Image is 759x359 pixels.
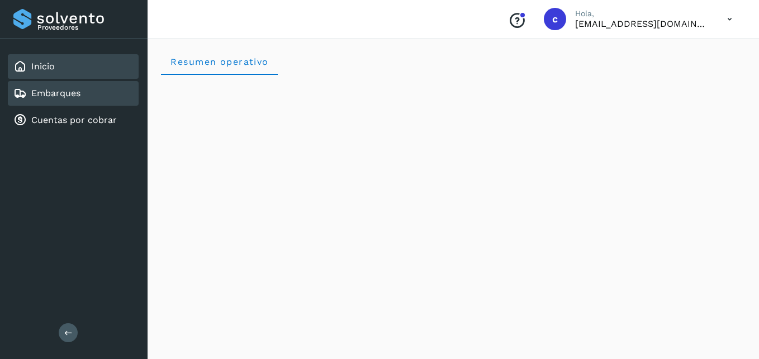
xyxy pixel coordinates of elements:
[575,18,709,29] p: cuentasxcobrar@readysolutions.com.mx
[8,54,139,79] div: Inicio
[575,9,709,18] p: Hola,
[37,23,134,31] p: Proveedores
[170,56,269,67] span: Resumen operativo
[31,61,55,72] a: Inicio
[8,108,139,133] div: Cuentas por cobrar
[8,81,139,106] div: Embarques
[31,88,80,98] a: Embarques
[31,115,117,125] a: Cuentas por cobrar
